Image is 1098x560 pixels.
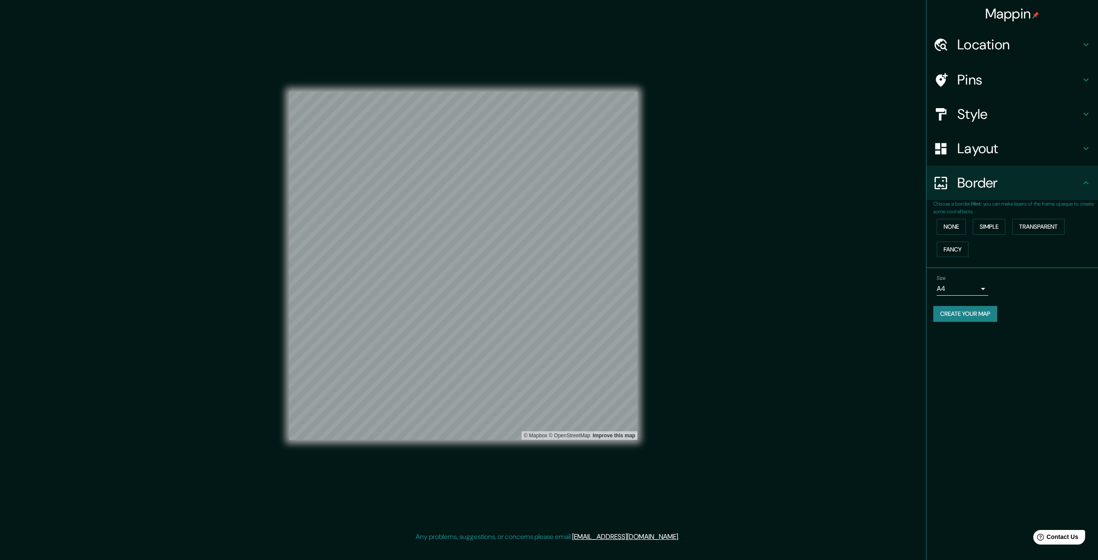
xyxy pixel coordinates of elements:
[933,200,1098,215] p: Choose a border. : you can make layers of the frame opaque to create some cool effects.
[926,27,1098,62] div: Location
[926,131,1098,166] div: Layout
[937,242,968,257] button: Fancy
[971,200,981,207] b: Hint
[957,106,1081,123] h4: Style
[524,433,547,439] a: Mapbox
[679,532,681,542] div: .
[957,174,1081,191] h4: Border
[593,433,635,439] a: Map feedback
[681,532,682,542] div: .
[1012,219,1065,235] button: Transparent
[416,532,679,542] p: Any problems, suggestions, or concerns please email .
[957,36,1081,53] h4: Location
[926,63,1098,97] div: Pins
[937,275,946,282] label: Size
[572,532,678,541] a: [EMAIL_ADDRESS][DOMAIN_NAME]
[937,219,966,235] button: None
[1022,527,1089,551] iframe: Help widget launcher
[973,219,1005,235] button: Simple
[926,166,1098,200] div: Border
[1032,12,1039,18] img: pin-icon.png
[933,306,997,322] button: Create your map
[289,91,637,440] canvas: Map
[957,71,1081,88] h4: Pins
[937,282,988,296] div: A4
[926,97,1098,131] div: Style
[985,5,1040,22] h4: Mappin
[549,433,590,439] a: OpenStreetMap
[957,140,1081,157] h4: Layout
